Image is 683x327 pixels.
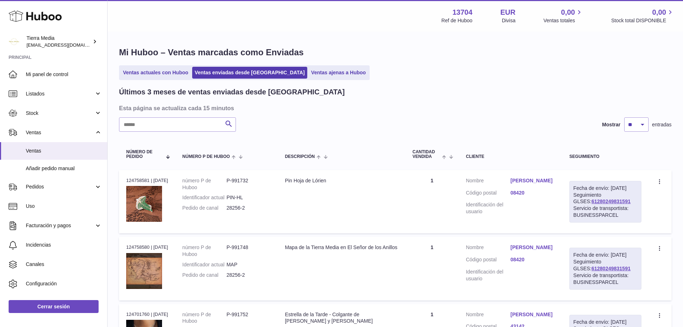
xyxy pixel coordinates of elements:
dt: Identificador actual [182,194,227,201]
span: Añadir pedido manual [26,165,102,172]
span: Incidencias [26,242,102,248]
img: pin-hoja-lorien-1.jpg [126,186,162,222]
a: Ventas actuales con Huboo [120,67,191,79]
div: Fecha de envío: [DATE] [573,319,637,326]
span: Canales [26,261,102,268]
dd: P-991748 [227,244,271,258]
span: Cantidad vendida [413,150,441,159]
a: 08420 [511,190,555,196]
a: 08420 [511,256,555,263]
div: Divisa [502,17,516,24]
dd: 28256-2 [227,205,271,211]
div: Fecha de envío: [DATE] [573,252,637,258]
span: Configuración [26,280,102,287]
h1: Mi Huboo – Ventas marcadas como Enviadas [119,47,672,58]
div: Servicio de transportista: BUSINESSPARCEL [573,205,637,219]
span: Ventas [26,129,94,136]
span: Descripción [285,154,315,159]
dt: Identificación del usuario [466,268,510,282]
td: 1 [405,170,459,233]
div: Cliente [466,154,555,159]
dt: número P de Huboo [182,244,227,258]
a: 0,00 Stock total DISPONIBLE [611,8,674,24]
span: Pedidos [26,183,94,190]
img: mapa-tierra-media-16.jpg [126,253,162,289]
img: internalAdmin-13704@internal.huboo.com [9,36,19,47]
strong: EUR [501,8,516,17]
dt: número P de Huboo [182,177,227,191]
dt: Identificación del usuario [466,201,510,215]
span: Stock [26,110,94,117]
label: Mostrar [602,121,620,128]
a: [PERSON_NAME] [511,244,555,251]
span: [EMAIL_ADDRESS][DOMAIN_NAME] [27,42,105,48]
strong: 13704 [452,8,473,17]
div: Seguimiento GLSES: [569,248,641,289]
td: 1 [405,237,459,300]
dd: 28256-2 [227,272,271,279]
span: Número de pedido [126,150,162,159]
dt: Nombre [466,177,510,186]
a: [PERSON_NAME] [511,311,555,318]
span: Ventas totales [544,17,583,24]
div: Ref de Huboo [441,17,472,24]
a: 61280249831591 [592,198,631,204]
a: [PERSON_NAME] [511,177,555,184]
dt: Código postal [466,256,510,265]
span: 0,00 [652,8,666,17]
a: Ventas enviadas desde [GEOGRAPHIC_DATA] [192,67,307,79]
span: Mi panel de control [26,71,102,78]
dt: número P de Huboo [182,311,227,325]
dt: Código postal [466,190,510,198]
dt: Pedido de canal [182,205,227,211]
dd: P-991752 [227,311,271,325]
div: Pin Hoja de Lórien [285,177,398,184]
dt: Nombre [466,244,510,253]
dt: Identificador actual [182,261,227,268]
div: Servicio de transportista: BUSINESSPARCEL [573,272,637,286]
span: 0,00 [561,8,575,17]
a: 61280249831591 [592,266,631,271]
div: Seguimiento GLSES: [569,181,641,223]
div: Mapa de la Tierra Media en El Señor de los Anillos [285,244,398,251]
span: Uso [26,203,102,210]
span: entradas [652,121,672,128]
div: Estrella de la Tarde - Colgante de [PERSON_NAME] y [PERSON_NAME] [285,311,398,325]
dd: PIN-HL [227,194,271,201]
h3: Esta página se actualiza cada 15 minutos [119,104,670,112]
a: Ventas ajenas a Huboo [309,67,369,79]
dt: Pedido de canal [182,272,227,279]
span: Ventas [26,148,102,154]
a: Cerrar sesión [9,300,99,313]
div: Seguimiento [569,154,641,159]
span: Facturación y pagos [26,222,94,229]
h2: Últimos 3 meses de ventas enviadas desde [GEOGRAPHIC_DATA] [119,87,345,97]
a: 0,00 Ventas totales [544,8,583,24]
dt: Nombre [466,311,510,320]
span: Listados [26,90,94,97]
div: 124758581 | [DATE] [126,177,168,184]
span: Stock total DISPONIBLE [611,17,674,24]
dd: P-991732 [227,177,271,191]
div: Tierra Media [27,35,91,48]
dd: MAP [227,261,271,268]
span: número P de Huboo [182,154,230,159]
div: Fecha de envío: [DATE] [573,185,637,192]
div: 124758580 | [DATE] [126,244,168,251]
div: 124701760 | [DATE] [126,311,168,318]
